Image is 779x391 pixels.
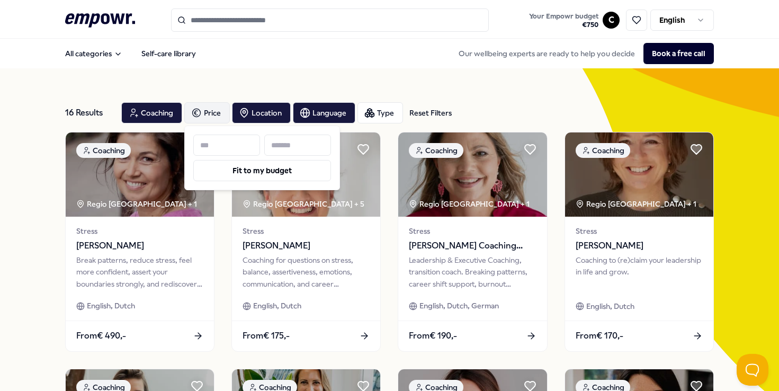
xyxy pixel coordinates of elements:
span: English, Dutch [87,300,135,312]
button: C [603,12,620,29]
button: Book a free call [643,43,714,64]
img: package image [398,132,547,217]
div: Coaching for questions on stress, balance, assertiveness, emotions, communication, and career dev... [243,254,370,290]
nav: Main [57,43,204,64]
div: Coaching to (re)claim your leadership in life and grow. [576,254,703,290]
div: 16 Results [65,102,113,123]
a: package imageCoachingRegio [GEOGRAPHIC_DATA] + 1Stress[PERSON_NAME]Break patterns, reduce stress,... [65,132,214,352]
span: English, Dutch, German [419,300,499,312]
span: From € 490,- [76,329,126,343]
div: Break patterns, reduce stress, feel more confident, assert your boundaries strongly, and rediscov... [76,254,203,290]
div: Leadership & Executive Coaching, transition coach. Breaking patterns, career shift support, burno... [409,254,536,290]
div: Regio [GEOGRAPHIC_DATA] + 1 [409,198,530,210]
iframe: Help Scout Beacon - Open [737,354,768,386]
div: Coaching [576,143,630,158]
span: Your Empowr budget [529,12,598,21]
button: Price [184,102,230,123]
span: English, Dutch [253,300,301,312]
button: Language [293,102,355,123]
button: Type [357,102,403,123]
span: English, Dutch [586,300,634,312]
div: Regio [GEOGRAPHIC_DATA] + 1 [576,198,696,210]
span: [PERSON_NAME] [576,239,703,253]
span: From € 170,- [576,329,623,343]
div: Coaching [76,143,131,158]
a: Your Empowr budget€750 [525,9,603,31]
a: package imageCoachingRegio [GEOGRAPHIC_DATA] + 1Stress[PERSON_NAME] Coaching Facilitation TeamsLe... [398,132,547,352]
span: [PERSON_NAME] [76,239,203,253]
div: Regio [GEOGRAPHIC_DATA] + 1 [76,198,197,210]
div: Our wellbeing experts are ready to help you decide [450,43,714,64]
input: Search for products, categories or subcategories [171,8,489,32]
button: Your Empowr budget€750 [527,10,601,31]
a: package imageCoachingRegio [GEOGRAPHIC_DATA] + 1Stress[PERSON_NAME]Coaching to (re)claim your lea... [565,132,714,352]
div: Regio [GEOGRAPHIC_DATA] + 5 [243,198,364,210]
button: Fit to my budget [193,160,331,181]
button: All categories [57,43,131,64]
button: Coaching [121,102,182,123]
span: Stress [409,225,536,237]
span: Stress [76,225,203,237]
div: Coaching [409,143,463,158]
span: Stress [576,225,703,237]
span: From € 190,- [409,329,457,343]
img: package image [66,132,214,217]
span: [PERSON_NAME] [243,239,370,253]
span: Stress [243,225,370,237]
div: Reset Filters [409,107,452,119]
a: package imageCoachingRegio [GEOGRAPHIC_DATA] + 5Stress[PERSON_NAME]Coaching for questions on stre... [231,132,381,352]
a: Self-care library [133,43,204,64]
button: Location [232,102,291,123]
span: [PERSON_NAME] Coaching Facilitation Teams [409,239,536,253]
span: € 750 [529,21,598,29]
span: From € 175,- [243,329,290,343]
img: package image [565,132,713,217]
